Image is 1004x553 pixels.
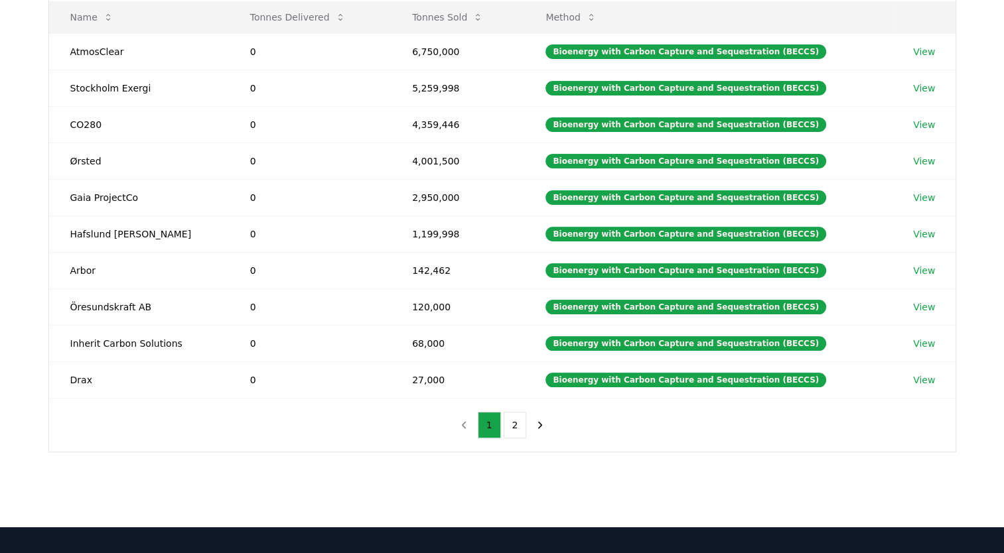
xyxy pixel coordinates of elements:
[49,33,229,70] td: AtmosClear
[49,143,229,179] td: Ørsted
[529,412,551,438] button: next page
[913,300,935,314] a: View
[49,70,229,106] td: Stockholm Exergi
[391,325,524,361] td: 68,000
[229,179,391,215] td: 0
[391,179,524,215] td: 2,950,000
[913,154,935,168] a: View
[240,4,356,31] button: Tonnes Delivered
[913,337,935,350] a: View
[49,252,229,288] td: Arbor
[229,361,391,398] td: 0
[391,288,524,325] td: 120,000
[545,190,826,205] div: Bioenergy with Carbon Capture and Sequestration (BECCS)
[49,215,229,252] td: Hafslund [PERSON_NAME]
[913,227,935,241] a: View
[229,70,391,106] td: 0
[391,33,524,70] td: 6,750,000
[545,44,826,59] div: Bioenergy with Carbon Capture and Sequestration (BECCS)
[229,288,391,325] td: 0
[229,33,391,70] td: 0
[545,373,826,387] div: Bioenergy with Carbon Capture and Sequestration (BECCS)
[913,82,935,95] a: View
[545,336,826,351] div: Bioenergy with Carbon Capture and Sequestration (BECCS)
[391,70,524,106] td: 5,259,998
[229,325,391,361] td: 0
[391,143,524,179] td: 4,001,500
[913,264,935,277] a: View
[913,373,935,387] a: View
[391,106,524,143] td: 4,359,446
[391,215,524,252] td: 1,199,998
[60,4,124,31] button: Name
[913,45,935,58] a: View
[545,154,826,168] div: Bioenergy with Carbon Capture and Sequestration (BECCS)
[545,263,826,278] div: Bioenergy with Carbon Capture and Sequestration (BECCS)
[49,179,229,215] td: Gaia ProjectCo
[49,361,229,398] td: Drax
[401,4,494,31] button: Tonnes Sold
[545,300,826,314] div: Bioenergy with Carbon Capture and Sequestration (BECCS)
[229,106,391,143] td: 0
[913,191,935,204] a: View
[913,118,935,131] a: View
[229,252,391,288] td: 0
[391,252,524,288] td: 142,462
[229,215,391,252] td: 0
[545,117,826,132] div: Bioenergy with Carbon Capture and Sequestration (BECCS)
[504,412,527,438] button: 2
[478,412,501,438] button: 1
[229,143,391,179] td: 0
[545,227,826,241] div: Bioenergy with Carbon Capture and Sequestration (BECCS)
[49,325,229,361] td: Inherit Carbon Solutions
[49,106,229,143] td: CO280
[49,288,229,325] td: Öresundskraft AB
[545,81,826,95] div: Bioenergy with Carbon Capture and Sequestration (BECCS)
[535,4,607,31] button: Method
[391,361,524,398] td: 27,000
